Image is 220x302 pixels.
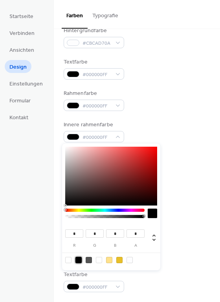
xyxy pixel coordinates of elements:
[65,257,71,263] div: rgba(0, 0, 0, 0)
[64,89,123,98] div: Rahmenfarbe
[64,271,123,279] div: Textfarbe
[106,244,124,248] label: b
[82,133,112,142] span: #000000FF
[5,43,39,56] a: Ansichten
[9,63,27,71] span: Design
[9,97,31,105] span: Formular
[82,102,112,110] span: #000000FF
[5,60,31,73] a: Design
[9,29,35,38] span: Verbinden
[64,58,123,66] div: Textfarbe
[9,13,33,21] span: Startseite
[116,257,123,263] div: rgb(232, 191, 40)
[126,244,145,248] label: a
[106,257,112,263] div: rgb(255, 225, 138)
[126,257,133,263] div: rgba(203, 202, 215, 0.0392156862745098)
[9,114,28,122] span: Kontakt
[64,121,123,129] div: Innere rahmenfarbe
[96,257,102,263] div: rgb(255, 255, 255)
[75,257,82,263] div: rgb(0, 0, 0)
[82,71,112,79] span: #000000FF
[86,244,104,248] label: g
[9,80,43,88] span: Einstellungen
[86,257,92,263] div: rgb(85, 85, 85)
[5,111,33,124] a: Kontakt
[5,26,39,39] a: Verbinden
[5,94,35,107] a: Formular
[5,9,38,22] a: Startseite
[64,27,123,35] div: Hintergrundfarbe
[9,46,34,55] span: Ansichten
[65,244,83,248] label: r
[5,77,48,90] a: Einstellungen
[82,39,112,47] span: #CBCAD70A
[82,283,112,291] span: #000000FF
